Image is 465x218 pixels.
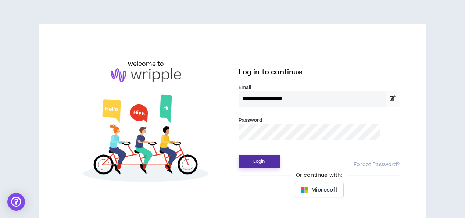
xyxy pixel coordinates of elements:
label: Email [239,84,400,91]
span: Microsoft [311,186,337,194]
a: Forgot Password? [354,161,400,168]
span: Log in to continue [239,68,303,77]
button: Microsoft [295,183,344,197]
img: Welcome to Wripple [65,90,226,190]
button: Login [239,155,280,168]
h6: welcome to [128,60,164,68]
div: Open Intercom Messenger [7,193,25,211]
span: Or continue with: [291,171,347,179]
img: logo-brand.png [111,68,181,82]
label: Password [239,117,262,124]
